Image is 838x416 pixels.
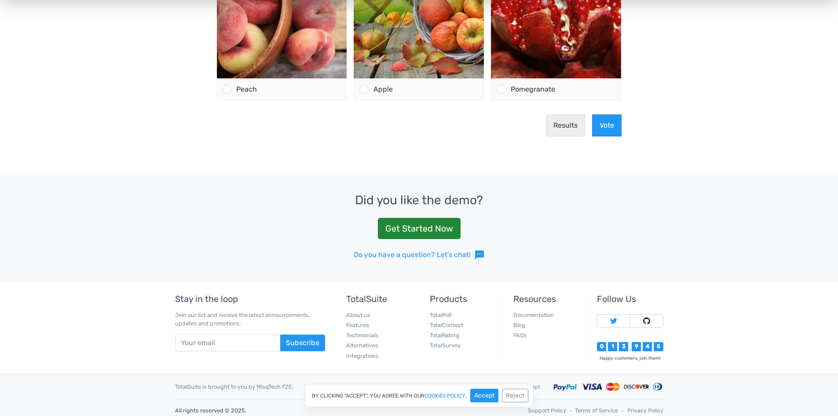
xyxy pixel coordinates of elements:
[346,342,378,349] a: Alternatives
[491,35,621,166] img: strawberry-1180048_1920-500x500.jpg
[597,355,663,361] div: Happy customers, join them!
[511,331,555,340] span: Pomegranate
[491,195,621,325] img: pomegranate-196800_1920-500x500.jpg
[378,218,461,239] a: Get Started Now
[513,294,579,304] h5: Resources
[575,406,618,415] a: Terms of Service
[643,317,650,324] img: Follow TotalSuite on Github
[628,346,632,351] div: ,
[430,332,459,339] a: TotalRating
[21,194,817,207] h3: Did you like the demo?
[513,332,527,339] a: FAQs
[354,195,484,325] img: apple-1776744_1920-500x500.jpg
[346,312,370,318] a: About us
[217,18,622,28] p: Your favorite fruit?
[474,250,485,260] span: sms
[424,393,465,398] a: cookies policy
[236,172,262,180] span: Banana
[654,342,663,351] div: 5
[346,322,370,328] a: Features
[373,331,393,340] span: Apple
[430,342,461,349] a: TotalSurvey
[430,312,451,318] a: TotalPoll
[430,322,463,328] a: TotalContest
[553,382,663,392] img: Accepted payment methods
[643,342,652,351] div: 4
[592,361,622,383] button: Vote
[168,383,507,391] div: TotalSuite is brought to you by MisqTech FZE.
[175,406,413,415] p: All rights reserved © 2025.
[632,342,641,351] div: 9
[511,172,548,180] span: Strawberry
[597,342,606,351] div: 0
[570,406,571,415] span: ‐
[346,332,379,339] a: Testimonials
[597,294,663,304] h5: Follow Us
[610,317,617,324] img: Follow TotalSuite on Twitter
[217,35,347,166] img: cereal-898073_1920-500x500.jpg
[236,331,257,340] span: Peach
[354,250,485,260] a: Do you have a question? Let's chat!sms
[513,312,554,318] a: Documentation
[470,389,498,402] button: Accept
[622,406,623,415] span: ‐
[175,311,325,328] p: Join our list and receive the latest announcements, updates and promotions.
[373,172,387,180] span: Kiwi
[507,383,547,391] div: We accept
[346,294,412,304] h5: TotalSuite
[502,389,528,402] button: Reject
[608,342,617,351] div: 1
[354,35,484,166] img: fruit-3246127_1920-500x500.jpg
[627,406,663,415] a: Privacy Policy
[528,406,566,415] a: Support Policy
[346,353,379,359] a: Integrations
[619,342,628,351] div: 3
[175,335,281,351] input: Your email
[280,335,325,351] button: Subscribe
[513,322,525,328] a: Blog
[546,361,585,383] button: Results
[217,195,347,325] img: peach-3314679_1920-500x500.jpg
[175,294,325,304] h5: Stay in the loop
[430,294,496,304] h5: Products
[305,384,533,407] div: By clicking "Accept", you agree with our .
